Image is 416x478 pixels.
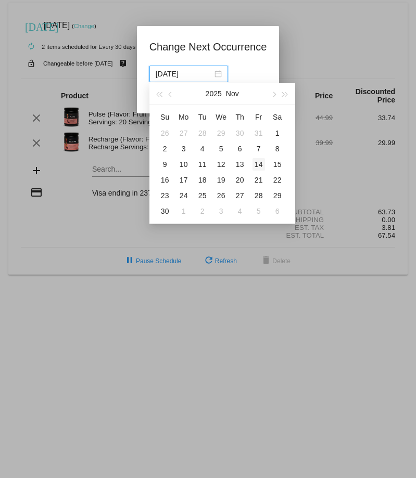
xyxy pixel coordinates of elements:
[271,158,284,171] div: 15
[193,172,212,188] td: 11/18/2025
[174,157,193,172] td: 11/10/2025
[178,174,190,186] div: 17
[271,143,284,155] div: 8
[253,189,265,202] div: 28
[215,127,228,139] div: 29
[174,172,193,188] td: 11/17/2025
[159,205,171,217] div: 30
[159,174,171,186] div: 16
[215,158,228,171] div: 12
[154,83,165,104] button: Last year (Control + left)
[268,141,287,157] td: 11/8/2025
[234,174,246,186] div: 20
[231,188,249,203] td: 11/27/2025
[212,188,231,203] td: 11/26/2025
[271,205,284,217] div: 6
[193,188,212,203] td: 11/25/2025
[231,157,249,172] td: 11/13/2025
[156,109,174,125] th: Sun
[174,141,193,157] td: 11/3/2025
[268,188,287,203] td: 11/29/2025
[193,141,212,157] td: 11/4/2025
[212,109,231,125] th: Wed
[234,205,246,217] div: 4
[231,172,249,188] td: 11/20/2025
[196,205,209,217] div: 2
[253,174,265,186] div: 21
[212,141,231,157] td: 11/5/2025
[196,127,209,139] div: 28
[271,174,284,186] div: 22
[268,157,287,172] td: 11/15/2025
[253,158,265,171] div: 14
[156,172,174,188] td: 11/16/2025
[178,158,190,171] div: 10
[196,174,209,186] div: 18
[253,127,265,139] div: 31
[253,205,265,217] div: 5
[249,141,268,157] td: 11/7/2025
[156,141,174,157] td: 11/2/2025
[212,203,231,219] td: 12/3/2025
[231,109,249,125] th: Thu
[234,143,246,155] div: 6
[249,109,268,125] th: Fri
[271,189,284,202] div: 29
[159,158,171,171] div: 9
[249,172,268,188] td: 11/21/2025
[159,189,171,202] div: 23
[174,109,193,125] th: Mon
[215,205,228,217] div: 3
[159,127,171,139] div: 26
[253,143,265,155] div: 7
[174,188,193,203] td: 11/24/2025
[231,125,249,141] td: 10/30/2025
[234,158,246,171] div: 13
[196,143,209,155] div: 4
[156,125,174,141] td: 10/26/2025
[268,172,287,188] td: 11/22/2025
[193,109,212,125] th: Tue
[212,125,231,141] td: 10/29/2025
[215,189,228,202] div: 26
[249,203,268,219] td: 12/5/2025
[165,83,177,104] button: Previous month (PageUp)
[156,188,174,203] td: 11/23/2025
[156,203,174,219] td: 11/30/2025
[215,143,228,155] div: 5
[249,157,268,172] td: 11/14/2025
[212,157,231,172] td: 11/12/2025
[149,38,267,55] h1: Change Next Occurrence
[271,127,284,139] div: 1
[234,127,246,139] div: 30
[193,125,212,141] td: 10/28/2025
[226,83,239,104] button: Nov
[193,157,212,172] td: 11/11/2025
[178,127,190,139] div: 27
[159,143,171,155] div: 2
[196,158,209,171] div: 11
[174,203,193,219] td: 12/1/2025
[231,141,249,157] td: 11/6/2025
[215,174,228,186] div: 19
[156,157,174,172] td: 11/9/2025
[268,83,279,104] button: Next month (PageDown)
[178,143,190,155] div: 3
[249,125,268,141] td: 10/31/2025
[279,83,291,104] button: Next year (Control + right)
[249,188,268,203] td: 11/28/2025
[156,68,212,80] input: Select date
[206,83,222,104] button: 2025
[268,125,287,141] td: 11/1/2025
[174,125,193,141] td: 10/27/2025
[268,109,287,125] th: Sat
[178,189,190,202] div: 24
[234,189,246,202] div: 27
[196,189,209,202] div: 25
[268,203,287,219] td: 12/6/2025
[212,172,231,188] td: 11/19/2025
[231,203,249,219] td: 12/4/2025
[178,205,190,217] div: 1
[193,203,212,219] td: 12/2/2025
